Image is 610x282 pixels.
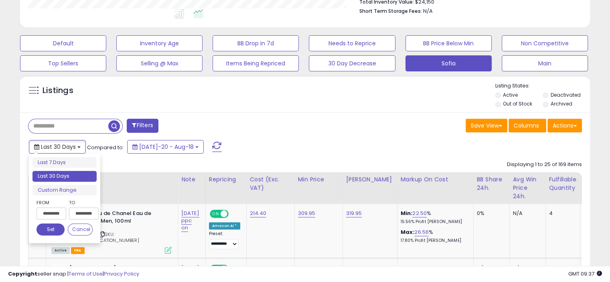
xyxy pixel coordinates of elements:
a: Privacy Policy [104,270,139,278]
a: 26.56 [414,228,429,236]
div: N/A [513,210,539,217]
div: Repricing [209,175,243,184]
div: Min Price [298,175,339,184]
li: Last 7 Days [32,157,97,168]
th: The percentage added to the cost of goods (COGS) that forms the calculator for Min & Max prices. [397,172,473,204]
div: % [401,229,467,243]
div: Preset: [209,231,240,249]
li: Last 30 Days [32,171,97,182]
button: [DATE]-20 - Aug-18 [127,140,204,154]
div: Note [181,175,202,184]
div: Title [49,175,174,184]
a: 309.95 [298,209,316,217]
b: Chanel Bleu de Chanel Eau de Parfum for Men, 100ml [69,210,167,227]
div: Fulfillable Quantity [549,175,577,192]
div: ASIN: [51,210,172,253]
span: ON [211,211,221,217]
div: 4 [549,210,574,217]
span: [DATE]-20 - Aug-18 [139,143,194,151]
button: Items Being Repriced [213,55,299,71]
a: 319.95 [346,209,362,217]
div: Markup on Cost [401,175,470,184]
label: Deactivated [550,91,580,98]
a: [DATE] ppc on [181,209,199,232]
button: Default [20,35,106,51]
div: Cost (Exc. VAT) [250,175,291,192]
div: 0% [477,210,503,217]
b: Max: [401,228,415,236]
p: 17.80% Profit [PERSON_NAME] [401,238,467,243]
div: Amazon AI * [209,222,240,229]
b: Min: [401,209,413,217]
label: Active [503,91,518,98]
button: Save View [466,119,507,132]
span: 2025-09-18 09:37 GMT [568,270,602,278]
button: Needs to Reprice [309,35,395,51]
button: Set [36,223,65,235]
button: Non Competitive [502,35,588,51]
button: Actions [547,119,582,132]
span: N/A [423,7,433,15]
button: Inventory Age [116,35,203,51]
button: 30 Day Decrease [309,55,395,71]
label: To [69,199,93,207]
button: BB Price Below Min [405,35,492,51]
label: Archived [550,100,572,107]
button: Main [502,55,588,71]
h5: Listings [43,85,73,96]
a: Terms of Use [69,270,103,278]
button: Columns [509,119,546,132]
button: Last 30 Days [29,140,86,154]
label: Out of Stock [503,100,532,107]
p: 15.56% Profit [PERSON_NAME] [401,219,467,225]
a: 22.50 [412,209,427,217]
li: Custom Range [32,185,97,196]
div: BB Share 24h. [477,175,506,192]
button: Cancel [68,223,93,235]
div: Displaying 1 to 25 of 169 items [507,161,582,168]
div: seller snap | | [8,270,139,278]
span: FBA [71,247,85,254]
div: % [401,210,467,225]
div: Avg Win Price 24h. [513,175,542,201]
button: Filters [127,119,158,133]
strong: Copyright [8,270,37,278]
span: Columns [514,122,539,130]
button: BB Drop in 7d [213,35,299,51]
span: OFF [227,211,240,217]
label: From [36,199,65,207]
p: Listing States: [495,82,590,90]
button: Selling @ Max [116,55,203,71]
span: All listings currently available for purchase on Amazon [51,247,70,254]
button: Sofia [405,55,492,71]
div: [PERSON_NAME] [346,175,394,184]
button: Top Sellers [20,55,106,71]
span: Last 30 Days [41,143,76,151]
a: 214.40 [250,209,267,217]
span: Compared to: [87,144,124,151]
b: Short Term Storage Fees: [359,8,422,14]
